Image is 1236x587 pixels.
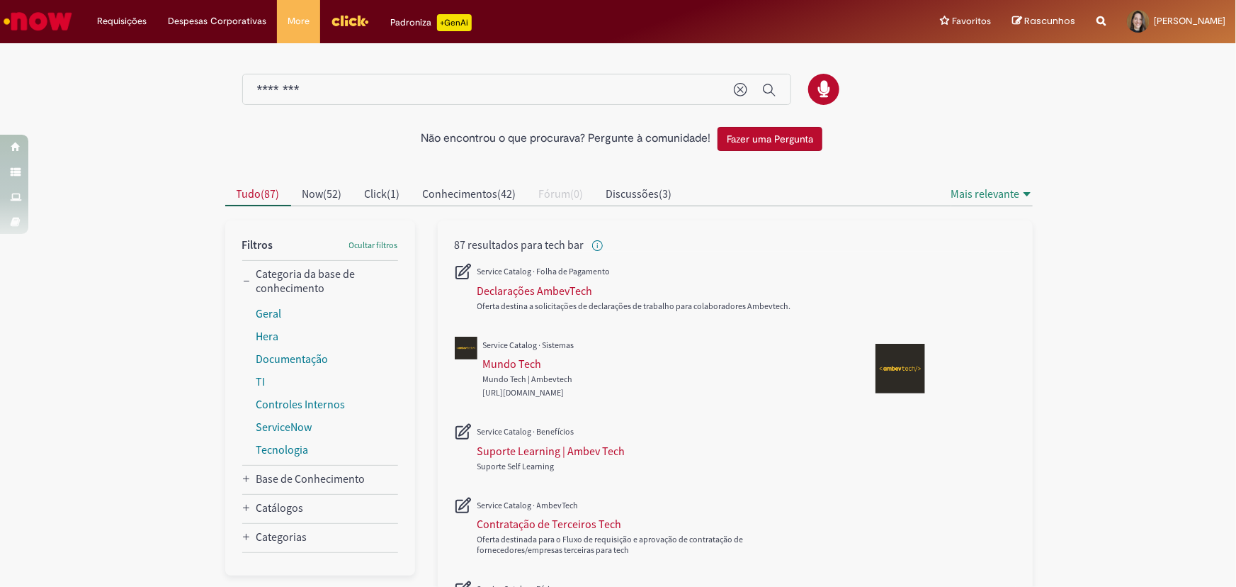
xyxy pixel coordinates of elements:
[437,14,472,31] p: +GenAi
[1154,15,1225,27] span: [PERSON_NAME]
[390,14,472,31] div: Padroniza
[168,14,266,28] span: Despesas Corporativas
[331,10,369,31] img: click_logo_yellow_360x200.png
[97,14,147,28] span: Requisições
[952,14,991,28] span: Favoritos
[1,7,74,35] img: ServiceNow
[1012,15,1075,28] a: Rascunhos
[718,127,822,151] button: Fazer uma Pergunta
[1024,14,1075,28] span: Rascunhos
[288,14,310,28] span: More
[421,133,710,145] h2: Não encontrou o que procurava? Pergunte à comunidade!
